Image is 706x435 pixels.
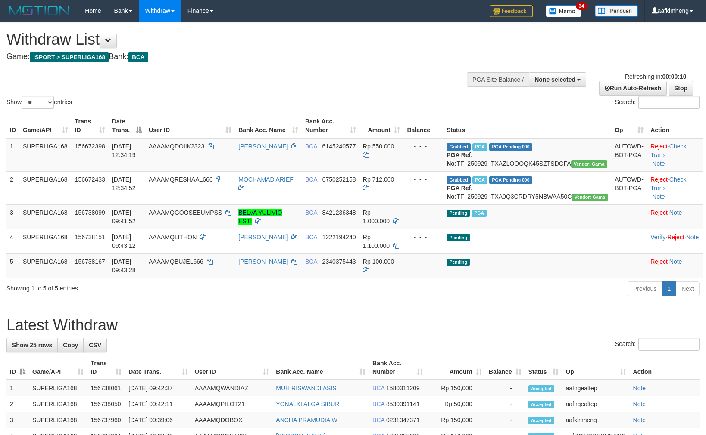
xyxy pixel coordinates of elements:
td: 3 [6,204,19,229]
span: Copy 6750252158 to clipboard [322,176,356,183]
span: Show 25 rows [12,342,52,349]
td: AAAAMQDOBOX [191,412,273,428]
th: Bank Acc. Number: activate to sort column ascending [369,355,426,380]
a: Reject [650,143,668,150]
td: Rp 150,000 [426,412,485,428]
td: - [485,396,525,412]
span: BCA [305,209,317,216]
span: BCA [305,176,317,183]
span: BCA [372,401,384,407]
a: Note [686,234,699,241]
span: AAAAMQLITHON [149,234,197,241]
td: - [485,412,525,428]
span: 156738151 [75,234,105,241]
td: SUPERLIGA168 [29,412,87,428]
td: AAAAMQPILOT21 [191,396,273,412]
span: AAAAMQBUJEL666 [149,258,203,265]
th: Bank Acc. Number: activate to sort column ascending [302,114,359,138]
td: aafngealtep [562,380,629,396]
td: 156738061 [87,380,125,396]
span: [DATE] 09:41:52 [112,209,136,225]
td: TF_250929_TXA0Q3CRDRY5NBWAA50C [443,171,611,204]
div: - - - [407,175,440,184]
span: Copy 8530391141 to clipboard [386,401,420,407]
img: Button%20Memo.svg [546,5,582,17]
td: AUTOWD-BOT-PGA [611,171,647,204]
th: Date Trans.: activate to sort column ascending [125,355,191,380]
th: Bank Acc. Name: activate to sort column ascending [235,114,302,138]
a: Check Trans [650,143,686,158]
th: ID [6,114,19,138]
td: TF_250929_TXAZLOOOQK45SZTSDGFA [443,138,611,172]
span: 34 [576,2,587,10]
td: SUPERLIGA168 [19,138,72,172]
span: CSV [89,342,101,349]
a: Show 25 rows [6,338,58,352]
span: BCA [305,143,317,150]
td: 4 [6,229,19,253]
label: Search: [615,338,700,351]
span: AAAAMQDOIIK2323 [149,143,204,150]
h1: Withdraw List [6,31,462,48]
td: Rp 150,000 [426,380,485,396]
a: Previous [628,281,662,296]
label: Show entries [6,96,72,109]
a: Note [633,401,646,407]
span: Pending [447,259,470,266]
a: Stop [669,81,693,96]
span: Rp 712.000 [363,176,394,183]
span: [DATE] 09:43:28 [112,258,136,274]
select: Showentries [22,96,54,109]
td: SUPERLIGA168 [19,204,72,229]
td: 156738050 [87,396,125,412]
a: [PERSON_NAME] [238,143,288,150]
button: None selected [529,72,586,87]
span: Marked by aafsoycanthlai [472,176,487,184]
td: 5 [6,253,19,278]
span: BCA [305,258,317,265]
span: BCA [305,234,317,241]
span: BCA [128,52,148,62]
th: User ID: activate to sort column ascending [191,355,273,380]
td: 1 [6,138,19,172]
td: - [485,380,525,396]
td: · · [647,171,703,204]
th: Op: activate to sort column ascending [562,355,629,380]
td: SUPERLIGA168 [29,396,87,412]
span: [DATE] 12:34:19 [112,143,136,158]
span: Vendor URL: https://trx31.1velocity.biz [571,160,607,168]
h4: Game: Bank: [6,52,462,61]
span: Pending [447,210,470,217]
span: PGA Pending [489,176,532,184]
span: Rp 550.000 [363,143,394,150]
th: ID: activate to sort column descending [6,355,29,380]
a: [PERSON_NAME] [238,258,288,265]
td: 2 [6,171,19,204]
td: · [647,253,703,278]
a: Note [652,193,665,200]
td: [DATE] 09:42:11 [125,396,191,412]
a: Note [669,258,682,265]
td: SUPERLIGA168 [29,380,87,396]
div: - - - [407,142,440,151]
th: Date Trans.: activate to sort column descending [109,114,145,138]
span: Grabbed [447,176,471,184]
td: SUPERLIGA168 [19,229,72,253]
a: Reject [650,258,668,265]
td: 3 [6,412,29,428]
span: 156738099 [75,209,105,216]
td: 1 [6,380,29,396]
img: panduan.png [595,5,638,17]
a: [PERSON_NAME] [238,234,288,241]
span: [DATE] 09:43:12 [112,234,136,249]
div: PGA Site Balance / [467,72,529,87]
a: Reject [650,209,668,216]
b: PGA Ref. No: [447,151,472,167]
td: · · [647,229,703,253]
a: Check Trans [650,176,686,191]
a: 1 [662,281,676,296]
span: Copy [63,342,78,349]
td: · · [647,138,703,172]
a: MOCHAMAD ARIEF [238,176,294,183]
a: Note [633,416,646,423]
